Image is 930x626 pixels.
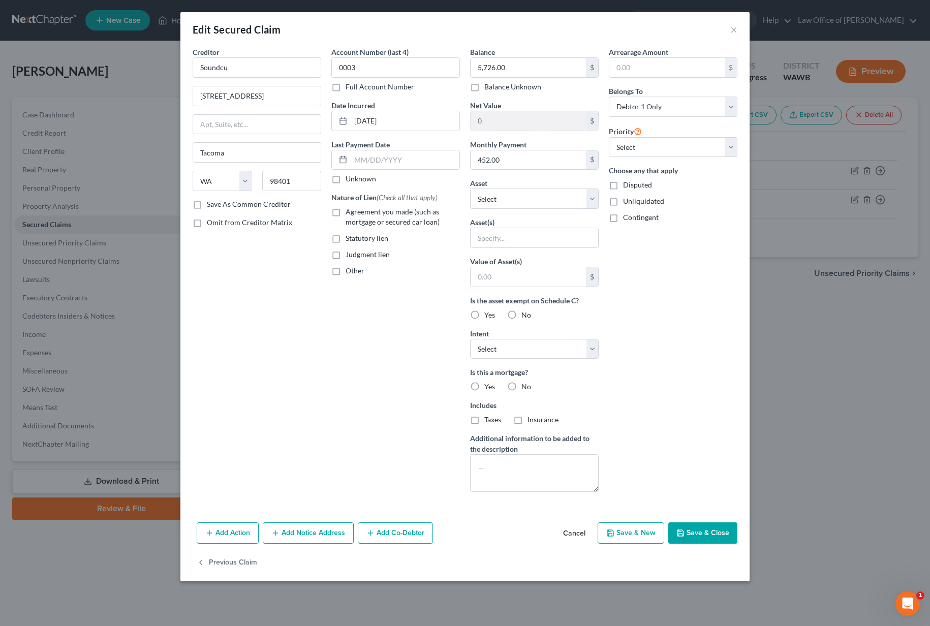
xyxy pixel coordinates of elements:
span: 1 [916,591,924,600]
span: Omit from Creditor Matrix [207,218,292,227]
button: Save & New [598,522,664,544]
label: Account Number (last 4) [331,47,409,57]
label: Balance [470,47,495,57]
span: Creditor [193,48,220,56]
label: Value of Asset(s) [470,256,522,267]
div: $ [586,58,598,77]
input: MM/DD/YYYY [351,111,459,131]
span: Taxes [484,415,501,424]
button: × [730,23,737,36]
input: Specify... [471,228,598,247]
label: Additional information to be added to the description [470,433,599,454]
span: Statutory lien [346,234,388,242]
span: Yes [484,310,495,319]
input: Enter zip... [262,171,322,191]
input: MM/DD/YYYY [351,150,459,170]
button: Add Action [197,522,259,544]
button: Previous Claim [197,552,257,573]
label: Is the asset exempt on Schedule C? [470,295,599,306]
input: 0.00 [471,150,586,170]
span: Other [346,266,364,275]
button: Cancel [555,523,594,544]
div: $ [586,111,598,131]
span: Insurance [528,415,559,424]
input: 0.00 [471,58,586,77]
span: Yes [484,382,495,391]
span: Belongs To [609,87,643,96]
input: 0.00 [609,58,725,77]
label: Intent [470,328,489,339]
input: Enter address... [193,86,321,106]
label: Full Account Number [346,82,414,92]
label: Balance Unknown [484,82,541,92]
input: Search creditor by name... [193,57,321,78]
button: Save & Close [668,522,737,544]
button: Add Notice Address [263,522,354,544]
span: Asset [470,179,487,187]
div: $ [725,58,737,77]
label: Monthly Payment [470,139,526,150]
span: (Check all that apply) [377,193,438,202]
label: Includes [470,400,599,411]
label: Last Payment Date [331,139,390,150]
input: Apt, Suite, etc... [193,115,321,134]
iframe: Intercom live chat [895,591,920,616]
button: Add Co-Debtor [358,522,433,544]
input: 0.00 [471,267,586,287]
label: Is this a mortgage? [470,367,599,378]
span: Judgment lien [346,250,390,259]
input: 0.00 [471,111,586,131]
div: Edit Secured Claim [193,22,281,37]
label: Nature of Lien [331,192,438,203]
label: Date Incurred [331,100,375,111]
span: Contingent [623,213,659,222]
span: No [521,310,531,319]
div: $ [586,150,598,170]
input: Enter city... [193,143,321,162]
span: Unliquidated [623,197,664,205]
label: Choose any that apply [609,165,737,176]
span: Agreement you made (such as mortgage or secured car loan) [346,207,440,226]
input: XXXX [331,57,460,78]
label: Net Value [470,100,501,111]
div: $ [586,267,598,287]
label: Asset(s) [470,217,494,228]
span: Disputed [623,180,652,189]
label: Unknown [346,174,376,184]
span: No [521,382,531,391]
label: Priority [609,125,642,137]
label: Save As Common Creditor [207,199,291,209]
label: Arrearage Amount [609,47,668,57]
